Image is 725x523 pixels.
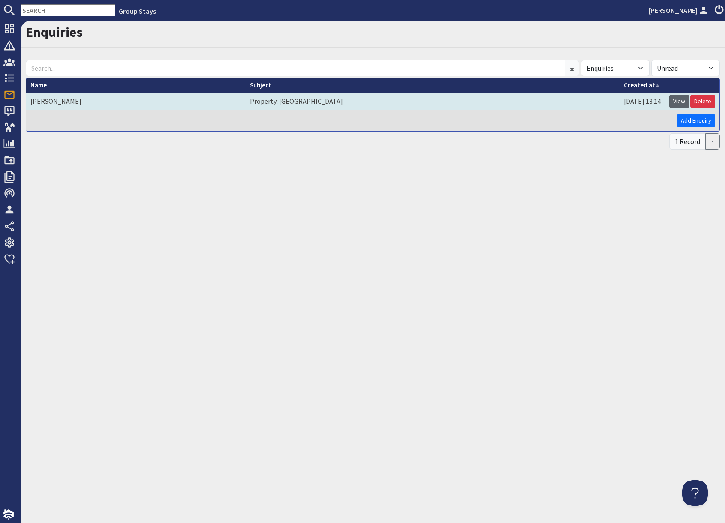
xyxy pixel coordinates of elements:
a: View [669,95,689,108]
a: Name [30,81,47,89]
td: Property: [GEOGRAPHIC_DATA] [246,93,620,110]
a: [PERSON_NAME] [649,5,710,15]
a: Subject [250,81,271,89]
td: [DATE] 13:14 [620,93,665,110]
input: SEARCH [21,4,115,16]
div: 1 Record [669,133,706,150]
input: Search... [26,60,565,76]
iframe: Toggle Customer Support [682,480,708,506]
a: Group Stays [119,7,156,15]
td: [PERSON_NAME] [26,93,246,110]
a: Add Enquiry [677,114,715,127]
a: Created at [624,81,659,89]
a: Delete [690,95,715,108]
a: Enquiries [26,24,83,41]
img: staytech_i_w-64f4e8e9ee0a9c174fd5317b4b171b261742d2d393467e5bdba4413f4f884c10.svg [3,509,14,520]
